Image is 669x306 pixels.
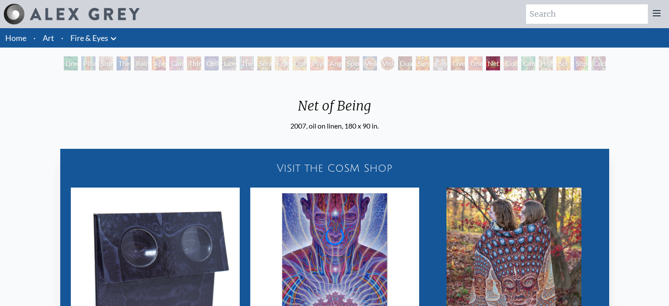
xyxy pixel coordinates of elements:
[451,56,465,70] div: Oversoul
[240,56,254,70] div: The Seer
[292,56,307,70] div: Ophanic Eyelash
[398,56,412,70] div: Guardian of Infinite Vision
[526,4,648,24] input: Search
[416,56,430,70] div: Sunyata
[433,56,447,70] div: Cosmic Elf
[275,56,289,70] div: Fractal Eyes
[257,56,271,70] div: Seraphic Transport Docking on the Third Eye
[468,56,483,70] div: One
[64,56,78,70] div: Green Hand
[363,56,377,70] div: Vision Crystal
[187,56,201,70] div: Third Eye Tears of Joy
[310,56,324,70] div: Psychomicrograph of a Fractal Paisley Cherub Feather Tip
[134,56,148,70] div: Rainbow Eye Ripple
[290,98,379,121] div: Net of Being
[222,56,236,70] div: Liberation Through Seeing
[205,56,219,70] div: Collective Vision
[70,32,108,44] a: Fire & Eyes
[117,56,131,70] div: The Torch
[30,28,39,48] li: ·
[290,121,379,131] div: 2007, oil on linen, 180 x 90 in.
[81,56,95,70] div: Pillar of Awareness
[328,56,342,70] div: Angel Skin
[66,154,604,182] a: Visit the CoSM Shop
[169,56,183,70] div: Cannabis Sutra
[504,56,518,70] div: Godself
[539,56,553,70] div: Higher Vision
[5,33,26,43] a: Home
[99,56,113,70] div: Study for the Great Turn
[574,56,588,70] div: Shpongled
[556,56,570,70] div: Sol Invictus
[521,56,535,70] div: Cannafist
[345,56,359,70] div: Spectral Lotus
[486,56,500,70] div: Net of Being
[43,32,54,44] a: Art
[58,28,67,48] li: ·
[592,56,606,70] div: Cuddle
[152,56,166,70] div: Aperture
[380,56,395,70] div: Vision Crystal Tondo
